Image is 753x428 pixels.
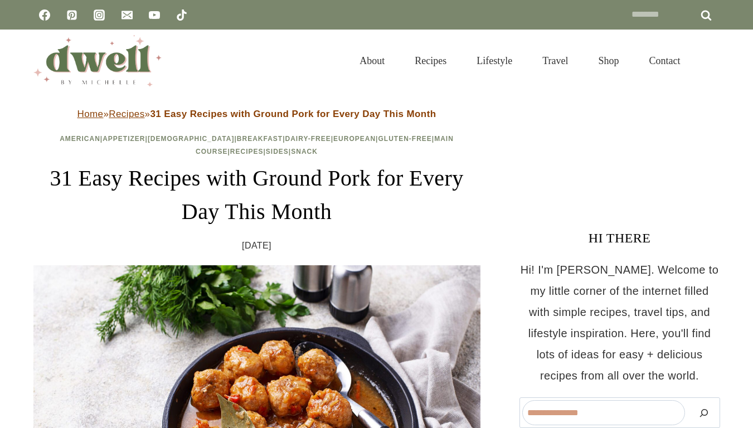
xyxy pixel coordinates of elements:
h1: 31 Easy Recipes with Ground Pork for Every Day This Month [33,162,480,228]
a: Home [77,109,104,119]
a: YouTube [143,4,166,26]
p: Hi! I'm [PERSON_NAME]. Welcome to my little corner of the internet filled with simple recipes, tr... [519,259,720,386]
a: Breakfast [237,135,283,143]
a: Email [116,4,138,26]
a: Recipes [400,41,461,80]
a: Sides [266,148,289,155]
a: TikTok [171,4,193,26]
span: | | | | | | | | | | [60,135,454,155]
a: Instagram [88,4,110,26]
img: DWELL by michelle [33,35,162,86]
h3: HI THERE [519,228,720,248]
a: Snack [291,148,318,155]
a: Travel [527,41,583,80]
button: Search [691,400,717,425]
a: American [60,135,100,143]
a: Lifestyle [461,41,527,80]
a: Dairy-Free [285,135,331,143]
a: Gluten-Free [378,135,431,143]
a: Facebook [33,4,56,26]
a: European [333,135,376,143]
strong: 31 Easy Recipes with Ground Pork for Every Day This Month [150,109,436,119]
button: View Search Form [701,51,720,70]
time: [DATE] [242,237,271,254]
a: Recipes [230,148,264,155]
a: Contact [634,41,696,80]
a: Shop [583,41,634,80]
nav: Primary Navigation [344,41,695,80]
span: » » [77,109,436,119]
a: [DEMOGRAPHIC_DATA] [148,135,235,143]
a: Recipes [109,109,144,119]
a: About [344,41,400,80]
a: Pinterest [61,4,83,26]
a: Appetizer [103,135,145,143]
